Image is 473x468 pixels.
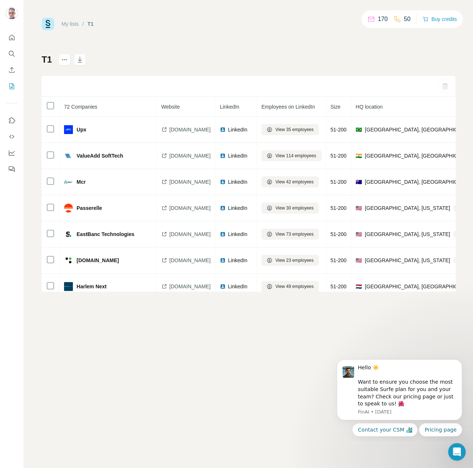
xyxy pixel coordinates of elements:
[331,179,347,185] span: 51-200
[82,20,84,28] li: /
[64,125,73,134] img: company-logo
[77,257,119,264] span: [DOMAIN_NAME]
[6,146,18,159] button: Dashboard
[331,284,347,289] span: 51-200
[220,153,226,159] img: LinkedIn logo
[356,204,362,212] span: 🇺🇸
[228,178,247,186] span: LinkedIn
[275,205,314,211] span: View 30 employees
[365,231,450,238] span: [GEOGRAPHIC_DATA], [US_STATE]
[220,231,226,237] img: LinkedIn logo
[6,130,18,143] button: Use Surfe API
[275,152,316,159] span: View 114 employees
[77,283,107,290] span: Harlem Next
[331,104,340,110] span: Size
[77,231,134,238] span: EastBanc Technologies
[331,127,347,133] span: 51-200
[356,231,362,238] span: 🇺🇸
[61,21,79,27] a: My lists
[6,63,18,77] button: Enrich CSV
[6,80,18,93] button: My lists
[64,256,73,265] img: company-logo
[275,126,314,133] span: View 35 employees
[64,282,73,291] img: company-logo
[169,152,211,159] span: [DOMAIN_NAME]
[275,283,314,290] span: View 49 employees
[261,203,319,214] button: View 30 employees
[77,178,86,186] span: Mcr
[161,104,180,110] span: Website
[77,152,123,159] span: ValueAdd SoftTech
[220,284,226,289] img: LinkedIn logo
[378,15,388,24] p: 170
[169,204,211,212] span: [DOMAIN_NAME]
[228,126,247,133] span: LinkedIn
[356,126,362,133] span: 🇧🇷
[275,257,314,264] span: View 23 employees
[228,283,247,290] span: LinkedIn
[6,162,18,176] button: Feedback
[6,47,18,60] button: Search
[64,177,73,186] img: company-logo
[326,353,473,441] iframe: Intercom notifications message
[228,257,247,264] span: LinkedIn
[42,18,54,30] img: Surfe Logo
[228,231,247,238] span: LinkedIn
[275,179,314,185] span: View 42 employees
[356,283,362,290] span: 🇳🇱
[64,104,97,110] span: 72 Companies
[261,281,319,292] button: View 49 employees
[169,257,211,264] span: [DOMAIN_NAME]
[261,176,319,187] button: View 42 employees
[331,205,347,211] span: 51-200
[64,230,73,239] img: company-logo
[59,54,70,66] button: actions
[220,104,239,110] span: LinkedIn
[356,104,382,110] span: HQ location
[6,7,18,19] img: Avatar
[220,257,226,263] img: LinkedIn logo
[275,231,314,237] span: View 73 employees
[228,204,247,212] span: LinkedIn
[365,257,450,264] span: [GEOGRAPHIC_DATA], [US_STATE]
[331,153,347,159] span: 51-200
[42,54,52,66] h1: T1
[453,205,464,211] div: + 4
[356,178,362,186] span: 🇦🇺
[448,443,466,461] iframe: Intercom live chat
[331,231,347,237] span: 51-200
[453,257,464,264] div: + 1
[6,31,18,44] button: Quick start
[64,204,73,212] img: company-logo
[88,20,93,28] div: T1
[64,151,73,160] img: company-logo
[356,152,362,159] span: 🇮🇳
[356,257,362,264] span: 🇺🇸
[331,257,347,263] span: 51-200
[77,126,86,133] span: Upx
[261,229,319,240] button: View 73 employees
[453,231,464,237] div: + 2
[169,178,211,186] span: [DOMAIN_NAME]
[261,124,319,135] button: View 35 employees
[261,255,319,266] button: View 23 employees
[423,14,457,24] button: Buy credits
[220,127,226,133] img: LinkedIn logo
[169,231,211,238] span: [DOMAIN_NAME]
[169,126,211,133] span: [DOMAIN_NAME]
[261,104,315,110] span: Employees on LinkedIn
[169,283,211,290] span: [DOMAIN_NAME]
[228,152,247,159] span: LinkedIn
[404,15,410,24] p: 50
[6,114,18,127] button: Use Surfe on LinkedIn
[261,150,321,161] button: View 114 employees
[365,204,450,212] span: [GEOGRAPHIC_DATA], [US_STATE]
